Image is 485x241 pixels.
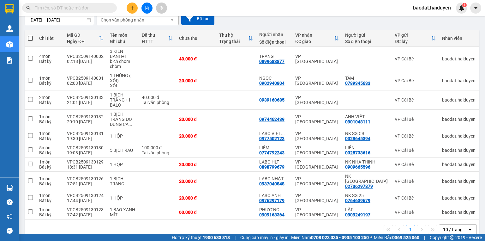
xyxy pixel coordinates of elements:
[259,207,289,212] div: PHƯƠNG
[39,193,61,198] div: 1 món
[6,185,13,191] img: warehouse-icon
[159,6,164,10] span: aim
[259,193,289,198] div: LABO ANH
[67,198,104,203] div: 17:44 [DATE]
[39,164,61,170] div: Bất kỳ
[395,117,436,122] div: VP Cái Bè
[39,119,61,124] div: Bất kỳ
[110,49,135,69] div: 3 KIEN BANH+1 bich chôm chôm
[110,73,135,83] div: 1 THÙNG ( XÔI)
[345,164,370,170] div: 0909665596
[67,181,104,186] div: 17:51 [DATE]
[39,81,61,86] div: Bất kỳ
[142,150,173,155] div: Tại văn phòng
[110,83,135,88] div: XÔI
[259,54,289,59] div: TRANG
[179,78,213,83] div: 20.000 đ
[259,76,289,81] div: NGỌC
[67,164,104,170] div: 18:31 [DATE]
[67,176,104,181] div: VPCB2509130126
[39,59,61,64] div: Bất kỳ
[203,235,230,240] strong: 1900 633 818
[345,145,388,150] div: LIÊN
[6,41,13,48] img: warehouse-icon
[442,195,476,201] div: baodat.haiduyen
[259,159,289,164] div: LABO HLT
[101,17,144,23] div: Chọn văn phòng nhận
[345,150,370,155] div: 0328733616
[463,3,465,7] span: 1
[179,162,213,167] div: 20.000 đ
[345,33,388,38] div: Người gửi
[142,95,173,100] div: 40.000 đ
[7,213,13,219] span: notification
[39,176,61,181] div: 1 món
[395,133,436,139] div: VP Cái Bè
[179,117,213,122] div: 20.000 đ
[39,36,61,41] div: Chi tiết
[142,33,168,38] div: Đã thu
[345,193,388,198] div: NK SG 25
[156,3,167,14] button: aim
[395,39,431,44] div: ĐC lấy
[345,131,388,136] div: NK SG CB
[291,234,369,241] span: Miền Nam
[67,119,104,124] div: 20:10 [DATE]
[181,12,214,25] button: Bộ lọc
[110,39,135,44] div: Ghi chú
[442,162,476,167] div: baodat.haiduyen
[259,145,289,150] div: LIÊM
[259,40,289,45] div: Số điện thoại
[259,136,284,141] div: 0977502123
[345,184,373,189] div: 02736297879
[179,195,213,201] div: 20.000 đ
[295,207,338,217] div: VP [GEOGRAPHIC_DATA]
[442,179,476,184] div: baodat.haiduyen
[67,136,104,141] div: 19:30 [DATE]
[179,210,213,215] div: 60.000 đ
[67,207,104,212] div: VPCB2509130123
[345,198,370,203] div: 0764639679
[345,174,388,184] div: NK SÀI GÒN
[392,30,439,47] th: Toggle SortBy
[395,33,431,38] div: VP gửi
[295,176,338,186] div: VP [GEOGRAPHIC_DATA]
[295,145,338,155] div: VP [GEOGRAPHIC_DATA]
[295,159,338,170] div: VP [GEOGRAPHIC_DATA]
[110,133,135,139] div: 1 HỘP
[39,198,61,203] div: Bất kỳ
[442,56,476,61] div: baodat.haiduyen
[67,212,104,217] div: 17:42 [DATE]
[468,227,473,232] svg: open
[39,159,61,164] div: 1 món
[259,181,284,186] div: 0937040848
[141,3,153,14] button: file-add
[395,210,436,215] div: VP Cái Bè
[311,235,369,240] strong: 0708 023 035 - 0935 103 250
[345,207,388,212] div: LẬP
[345,81,370,86] div: 0789345633
[442,133,476,139] div: baodat.haiduyen
[5,4,14,14] img: logo-vxr
[259,150,284,155] div: 0774792243
[179,133,213,139] div: 20.000 đ
[179,179,213,184] div: 20.000 đ
[470,3,481,14] button: caret-down
[67,100,104,105] div: 21:01 [DATE]
[442,36,476,41] div: Nhân viên
[129,122,132,127] span: ...
[284,176,287,181] span: ...
[39,54,61,59] div: 4 món
[139,30,176,47] th: Toggle SortBy
[39,181,61,186] div: Bất kỳ
[442,78,476,83] div: baodat.haiduyen
[39,131,61,136] div: 1 món
[35,4,109,11] input: Tìm tên, số ĐT hoặc mã đơn
[39,114,61,119] div: 1 món
[259,164,284,170] div: 0898799679
[442,117,476,122] div: baodat.haiduyen
[67,33,99,38] div: Mã GD
[39,100,61,105] div: Bất kỳ
[216,30,256,47] th: Toggle SortBy
[450,235,454,240] span: copyright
